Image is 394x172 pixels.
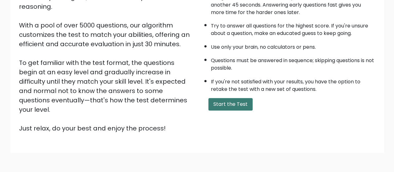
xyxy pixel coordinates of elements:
li: Try to answer all questions for the highest score. If you're unsure about a question, make an edu... [211,19,375,37]
li: Questions must be answered in sequence; skipping questions is not possible. [211,54,375,72]
li: If you're not satisfied with your results, you have the option to retake the test with a new set ... [211,75,375,93]
button: Start the Test [208,98,253,111]
li: Use only your brain, no calculators or pens. [211,40,375,51]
